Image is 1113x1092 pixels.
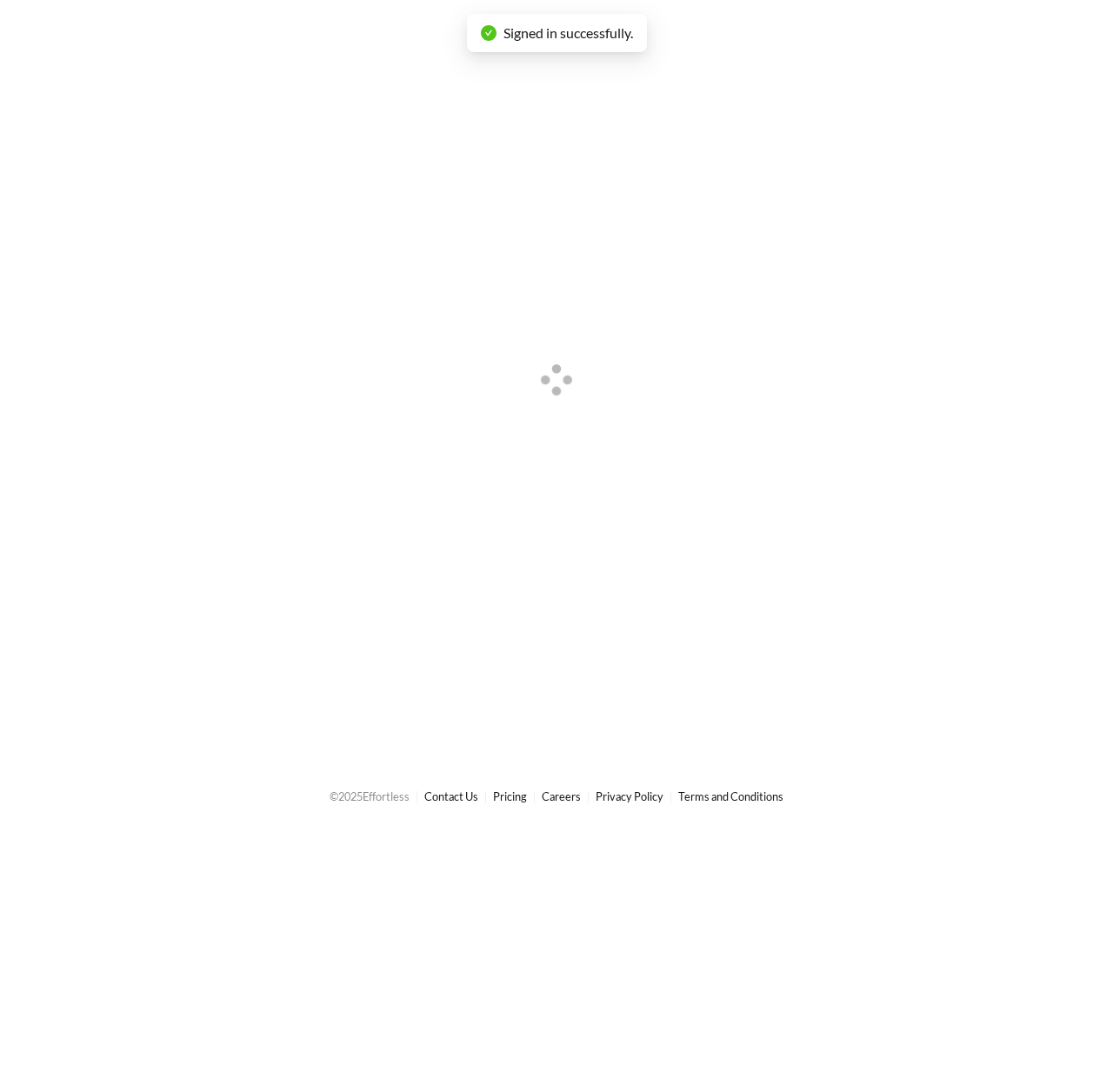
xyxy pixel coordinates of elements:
a: Pricing [493,789,527,803]
span: Signed in successfully. [503,24,633,41]
a: Contact Us [424,789,478,803]
span: © 2025 Effortless [330,789,410,803]
a: Careers [542,789,581,803]
span: check-circle [481,25,497,41]
a: Terms and Conditions [678,789,783,803]
a: Privacy Policy [596,789,663,803]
